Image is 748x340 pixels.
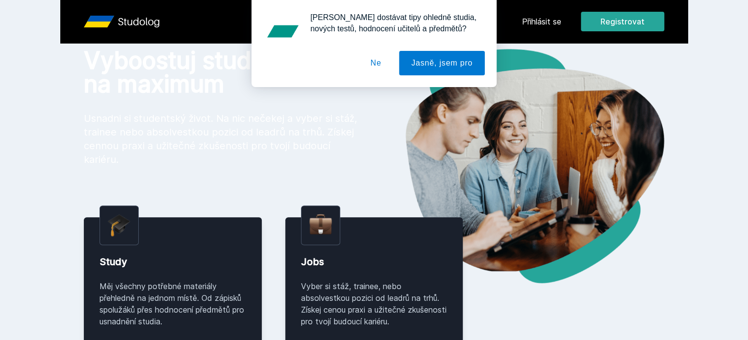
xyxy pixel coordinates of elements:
div: Vyber si stáž, trainee, nebo absolvestkou pozici od leadrů na trhů. Získej cenou praxi a užitečné... [301,280,448,327]
img: graduation-cap.png [108,214,130,237]
h1: Vyboostuj studijní roky na maximum [84,49,358,96]
div: [PERSON_NAME] dostávat tipy ohledně studia, nových testů, hodnocení učitelů a předmětů? [302,12,485,34]
button: Jasně, jsem pro [399,51,485,75]
img: briefcase.png [309,212,332,237]
img: hero.png [374,49,664,283]
button: Ne [358,51,394,75]
div: Měj všechny potřebné materiály přehledně na jednom místě. Od zápisků spolužáků přes hodnocení pře... [100,280,246,327]
img: notification icon [263,12,302,51]
div: Study [100,255,246,269]
div: Jobs [301,255,448,269]
p: Usnadni si studentský život. Na nic nečekej a vyber si stáž, trainee nebo absolvestkou pozici od ... [84,112,358,166]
